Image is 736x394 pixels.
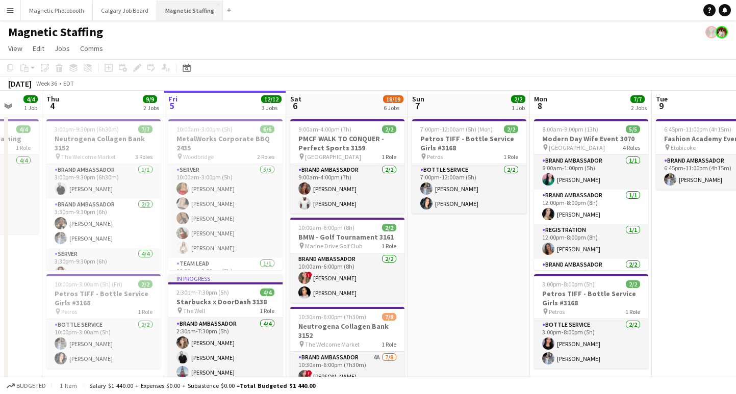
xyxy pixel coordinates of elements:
[8,24,103,40] h1: Magnetic Staffing
[290,119,404,214] app-job-card: 9:00am-4:00pm (7h)2/2PMCF WALK TO CONQUER - Perfect Sports 3159 [GEOGRAPHIC_DATA]1 RoleBrand Amba...
[534,259,648,308] app-card-role: Brand Ambassador2/24:00pm-9:00pm (5h)
[534,274,648,369] div: 3:00pm-8:00pm (5h)2/2Petros TIFF - Bottle Service Girls #3168 Petros1 RoleBottle Service2/23:00pm...
[33,44,44,53] span: Edit
[427,153,443,161] span: Petros
[382,313,396,321] span: 7/8
[138,280,153,288] span: 2/2
[16,144,31,151] span: 1 Role
[46,199,161,248] app-card-role: Brand Ambassador2/23:30pm-9:30pm (6h)[PERSON_NAME][PERSON_NAME]
[534,319,648,369] app-card-role: Bottle Service2/23:00pm-8:00pm (5h)[PERSON_NAME][PERSON_NAME]
[260,125,274,133] span: 6/6
[412,119,526,214] app-job-card: 7:00pm-12:00am (5h) (Mon)2/2Petros TIFF - Bottle Service Girls #3168 Petros1 RoleBottle Service2/...
[63,80,74,87] div: EDT
[168,258,283,293] app-card-role: Team Lead1/110:00am-3:00pm (5h)
[382,242,396,250] span: 1 Role
[34,80,59,87] span: Week 36
[135,153,153,161] span: 3 Roles
[46,119,161,270] app-job-card: 3:00pm-9:30pm (6h30m)7/7Neutrogena Collagen Bank 3152 The Welcome Market3 RolesBrand Ambassador1/...
[626,125,640,133] span: 5/5
[176,288,229,296] span: 2:30pm-7:30pm (5h)
[716,26,728,38] app-user-avatar: Kara & Monika
[290,322,404,340] h3: Neutrogena Collagen Bank 3152
[61,153,116,161] span: The Welcome Market
[654,100,668,112] span: 9
[671,144,696,151] span: Etobicoke
[76,42,107,55] a: Comms
[168,134,283,152] h3: MetalWorks Corporate BBQ 2435
[623,144,640,151] span: 4 Roles
[138,308,153,316] span: 1 Role
[157,1,223,20] button: Magnetic Staffing
[45,100,59,112] span: 4
[411,100,424,112] span: 7
[305,340,360,348] span: The Welcome Market
[55,125,119,133] span: 3:00pm-9:30pm (6h30m)
[23,95,38,103] span: 4/4
[260,288,274,296] span: 4/4
[143,104,159,112] div: 2 Jobs
[656,94,668,103] span: Tue
[143,95,157,103] span: 9/9
[167,100,177,112] span: 5
[503,153,518,161] span: 1 Role
[306,272,312,278] span: !
[29,42,48,55] a: Edit
[534,289,648,307] h3: Petros TIFF - Bottle Service Girls #3168
[542,125,598,133] span: 8:00am-9:00pm (13h)
[532,100,547,112] span: 8
[382,340,396,348] span: 1 Role
[534,190,648,224] app-card-role: Brand Ambassador1/112:00pm-8:00pm (8h)[PERSON_NAME]
[631,104,647,112] div: 2 Jobs
[290,232,404,242] h3: BMW - Golf Tournament 3161
[382,153,396,161] span: 1 Role
[305,153,361,161] span: [GEOGRAPHIC_DATA]
[5,380,47,391] button: Budgeted
[4,42,27,55] a: View
[21,1,93,20] button: Magnetic Photobooth
[46,289,161,307] h3: Petros TIFF - Bottle Service Girls #3168
[383,95,403,103] span: 18/19
[24,104,37,112] div: 1 Job
[290,218,404,303] app-job-card: 10:00am-6:00pm (8h)2/2BMW - Golf Tournament 3161 Marine Drive Golf Club1 RoleBrand Ambassador2/21...
[290,253,404,303] app-card-role: Brand Ambassador2/210:00am-6:00pm (8h)![PERSON_NAME][PERSON_NAME]
[290,164,404,214] app-card-role: Brand Ambassador2/29:00am-4:00pm (7h)[PERSON_NAME][PERSON_NAME]
[260,307,274,314] span: 1 Role
[257,153,274,161] span: 2 Roles
[412,164,526,214] app-card-role: Bottle Service2/27:00pm-12:00am (5h)[PERSON_NAME][PERSON_NAME]
[46,164,161,199] app-card-role: Brand Ambassador1/13:00pm-9:30pm (6h30m)[PERSON_NAME]
[55,44,70,53] span: Jobs
[298,224,354,231] span: 10:00am-6:00pm (8h)
[46,94,59,103] span: Thu
[534,94,547,103] span: Mon
[705,26,718,38] app-user-avatar: Bianca Fantauzzi
[412,134,526,152] h3: Petros TIFF - Bottle Service Girls #3168
[16,382,46,389] span: Budgeted
[290,94,301,103] span: Sat
[420,125,493,133] span: 7:00pm-12:00am (5h) (Mon)
[183,153,214,161] span: Woodbridge
[138,125,153,133] span: 7/7
[261,95,282,103] span: 12/12
[630,95,645,103] span: 7/7
[55,280,122,288] span: 10:00pm-3:00am (5h) (Fri)
[549,144,605,151] span: [GEOGRAPHIC_DATA]
[534,224,648,259] app-card-role: Registration1/112:00pm-8:00pm (8h)[PERSON_NAME]
[290,134,404,152] h3: PMCF WALK TO CONQUER - Perfect Sports 3159
[382,125,396,133] span: 2/2
[46,248,161,327] app-card-role: Server4/43:30pm-9:30pm (6h)[PERSON_NAME]
[46,274,161,369] app-job-card: 10:00pm-3:00am (5h) (Fri)2/2Petros TIFF - Bottle Service Girls #3168 Petros1 RoleBottle Service2/...
[50,42,74,55] a: Jobs
[168,119,283,270] app-job-card: 10:00am-3:00pm (5h)6/6MetalWorks Corporate BBQ 2435 Woodbridge2 RolesServer5/510:00am-3:00pm (5h)...
[16,125,31,133] span: 4/4
[262,104,281,112] div: 3 Jobs
[56,382,81,389] span: 1 item
[512,104,525,112] div: 1 Job
[305,242,362,250] span: Marine Drive Golf Club
[625,308,640,316] span: 1 Role
[298,125,351,133] span: 9:00am-4:00pm (7h)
